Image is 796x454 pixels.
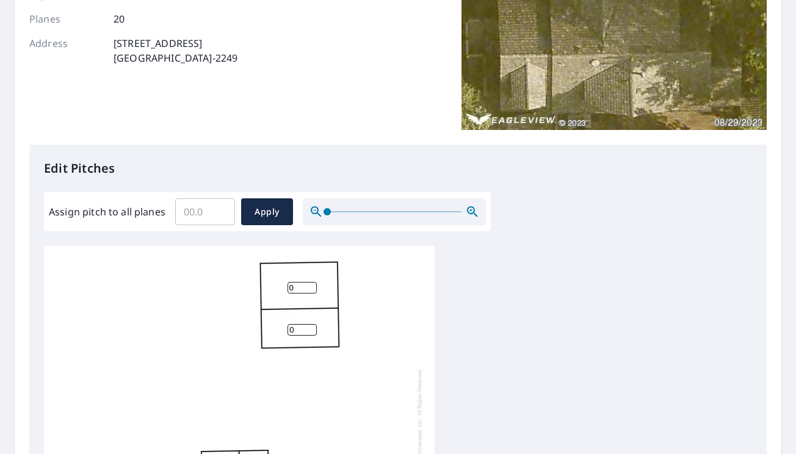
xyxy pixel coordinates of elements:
[49,204,165,219] label: Assign pitch to all planes
[114,12,125,26] p: 20
[29,12,103,26] p: Planes
[241,198,293,225] button: Apply
[175,195,235,229] input: 00.0
[114,36,237,65] p: [STREET_ADDRESS] [GEOGRAPHIC_DATA]-2249
[44,159,752,178] p: Edit Pitches
[251,204,283,220] span: Apply
[29,36,103,65] p: Address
